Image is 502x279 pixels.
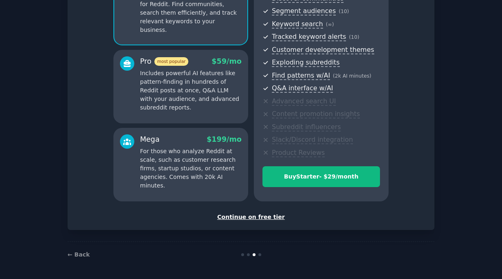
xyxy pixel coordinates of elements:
[272,136,353,144] span: Slack/Discord integration
[339,9,349,14] span: ( 10 )
[333,73,371,79] span: ( 2k AI minutes )
[272,84,333,93] span: Q&A interface w/AI
[212,57,242,65] span: $ 59 /mo
[272,149,325,157] span: Product Reviews
[140,69,242,112] p: Includes powerful AI features like pattern-finding in hundreds of Reddit posts at once, Q&A LLM w...
[140,134,160,145] div: Mega
[272,123,341,132] span: Subreddit influencers
[272,20,323,29] span: Keyword search
[272,71,330,80] span: Find patterns w/AI
[262,166,380,187] button: BuyStarter- $29/month
[272,110,360,118] span: Content promotion insights
[272,58,339,67] span: Exploding subreddits
[68,251,90,258] a: ← Back
[272,7,336,16] span: Segment audiences
[154,57,189,66] span: most popular
[272,33,346,41] span: Tracked keyword alerts
[272,46,374,54] span: Customer development themes
[349,34,359,40] span: ( 10 )
[272,97,336,106] span: Advanced search UI
[207,135,242,143] span: $ 199 /mo
[140,147,242,190] p: For those who analyze Reddit at scale, such as customer research firms, startup studios, or conte...
[140,56,188,67] div: Pro
[326,22,334,27] span: ( ∞ )
[76,213,426,221] div: Continue on free tier
[263,172,380,181] div: Buy Starter - $ 29 /month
